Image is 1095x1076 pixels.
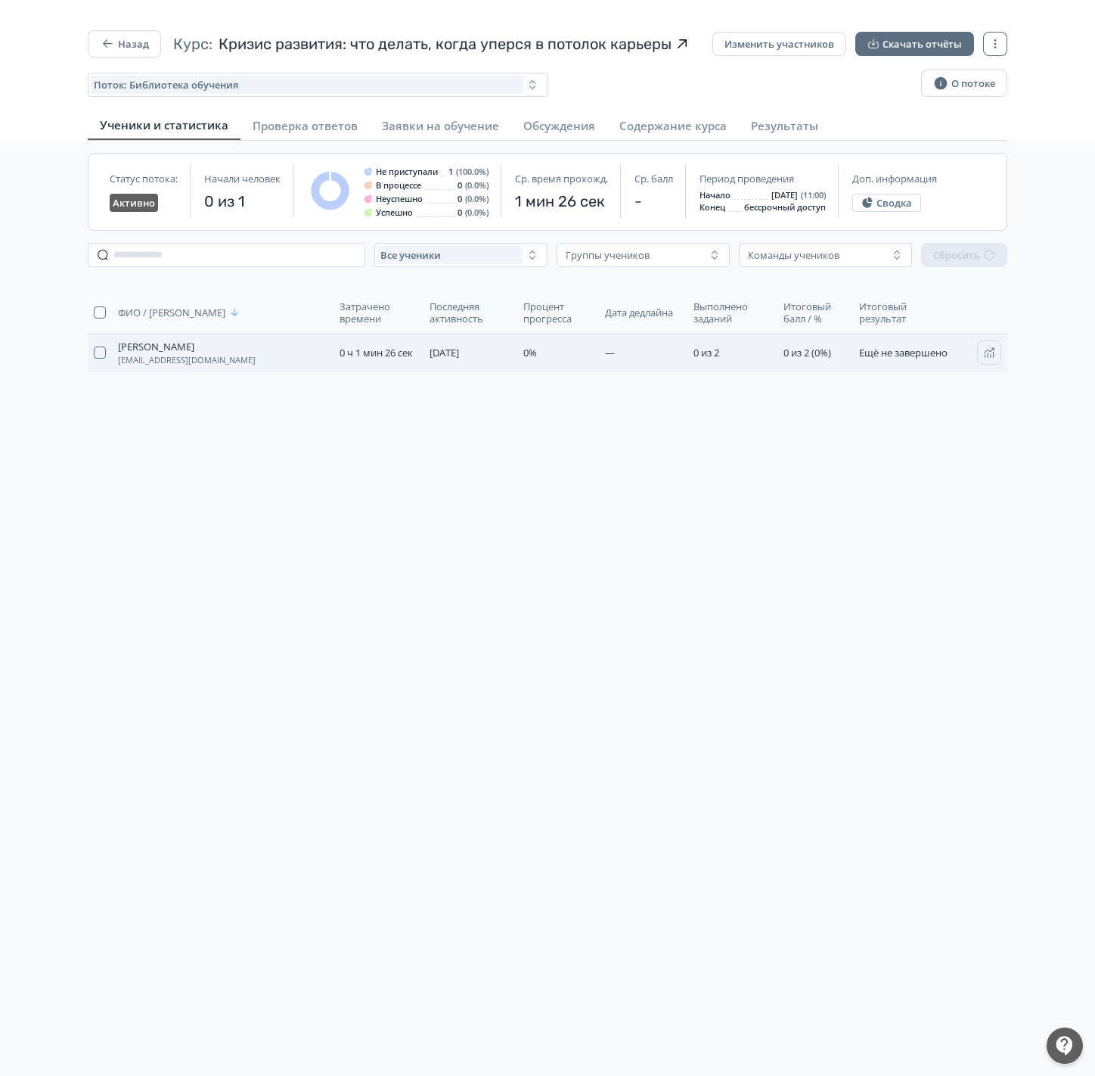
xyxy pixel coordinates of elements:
span: Неуспешно [376,194,423,204]
span: Последняя активность [430,300,508,325]
button: Процент прогресса [523,297,594,328]
span: Доп. информация [852,173,937,185]
span: бессрочный доступ [744,203,826,212]
button: ФИО / [PERSON_NAME] [118,303,244,322]
span: Кризис развития: что делать, когда уперся в потолок карьеры [219,33,672,54]
span: Ещё не завершено [859,346,948,359]
button: Итоговый балл / % [783,297,847,328]
span: (100.0%) [456,167,489,176]
span: Не приступали [376,167,438,176]
span: Ученики и статистика [100,117,228,132]
button: [PERSON_NAME][EMAIL_ADDRESS][DOMAIN_NAME] [118,341,256,365]
span: 1 [448,167,453,176]
button: Команды учеников [739,243,912,267]
span: Результаты [751,118,818,133]
span: (0.0%) [465,194,489,204]
span: Успешно [376,208,413,217]
span: Статус потока: [110,173,178,185]
button: Сбросить [921,243,1007,267]
span: Активно [113,197,155,209]
span: Проверка ответов [253,118,358,133]
span: 0 [458,181,462,190]
span: Курс: [173,33,212,54]
div: Группы учеников [566,249,650,261]
span: ФИО / [PERSON_NAME] [118,306,225,319]
span: Сводка [876,197,912,209]
span: 1 мин 26 сек [515,191,608,212]
span: Затрачено времени [340,300,414,325]
button: Назад [88,30,161,58]
button: Сводка [852,194,921,212]
span: Дата дедлайна [605,306,673,319]
span: Выполнено заданий [693,300,769,325]
span: 0 [458,208,462,217]
button: Скачать отчёты [855,32,974,56]
span: Ср. балл [634,173,673,185]
button: О потоке [921,70,1007,97]
span: [DATE] [430,346,459,359]
span: Начало [699,191,731,200]
span: 0 [458,194,462,204]
div: Команды учеников [748,249,839,261]
button: Группы учеников [557,243,730,267]
button: Последняя активность [430,297,511,328]
span: Заявки на обучение [382,118,499,133]
button: Поток: Библиотека обучения [88,73,547,97]
button: Все ученики [374,243,547,267]
button: Затрачено времени [340,297,417,328]
span: Итоговый балл / % [783,300,844,325]
span: Обсуждения [523,118,595,133]
span: (11:00) [801,191,826,200]
span: - [634,191,673,212]
button: Изменить участников [712,32,846,56]
span: 0% [523,346,537,359]
span: В процессе [376,181,421,190]
span: Период проведения [699,173,794,185]
button: Выполнено заданий [693,297,772,328]
span: Содержание курса [619,118,727,133]
span: Конец [699,203,725,212]
span: 0 из 1 [204,191,281,212]
span: (0.0%) [465,208,489,217]
span: 0 из 2 [693,346,719,359]
span: [PERSON_NAME] [118,341,194,353]
span: 0 ч 1 мин 26 сек [340,346,413,359]
span: Начали человек [204,173,281,185]
span: Итоговый результат [859,300,953,325]
span: [DATE] [771,191,798,200]
button: Дата дедлайна [605,303,676,322]
span: Ср. время прохожд. [515,173,608,185]
span: Процент прогресса [523,300,591,325]
span: 0 из 2 (0%) [783,346,831,359]
span: — [605,346,615,359]
span: Поток: Библиотека обучения [94,79,238,91]
span: [EMAIL_ADDRESS][DOMAIN_NAME] [118,356,256,365]
span: Все ученики [380,249,441,261]
span: (0.0%) [465,181,489,190]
